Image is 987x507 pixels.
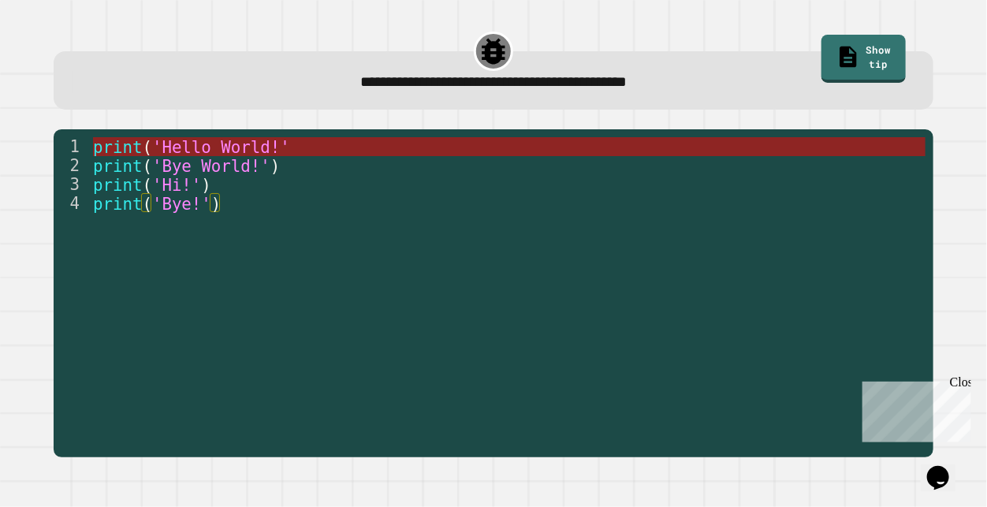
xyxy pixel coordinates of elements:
[270,157,280,176] span: )
[210,195,221,214] span: )
[54,137,90,156] div: 1
[93,138,142,157] span: print
[93,195,142,214] span: print
[201,176,211,195] span: )
[54,175,90,194] div: 3
[152,176,201,195] span: 'Hi!'
[142,157,152,176] span: (
[921,444,971,491] iframe: chat widget
[93,176,142,195] span: print
[152,157,270,176] span: 'Bye World!'
[142,138,152,157] span: (
[142,195,152,214] span: (
[93,157,142,176] span: print
[142,176,152,195] span: (
[54,156,90,175] div: 2
[6,6,109,100] div: Chat with us now!Close
[152,195,211,214] span: 'Bye!'
[54,194,90,213] div: 4
[152,138,290,157] span: 'Hello World!'
[856,375,971,442] iframe: chat widget
[821,35,907,84] a: Show tip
